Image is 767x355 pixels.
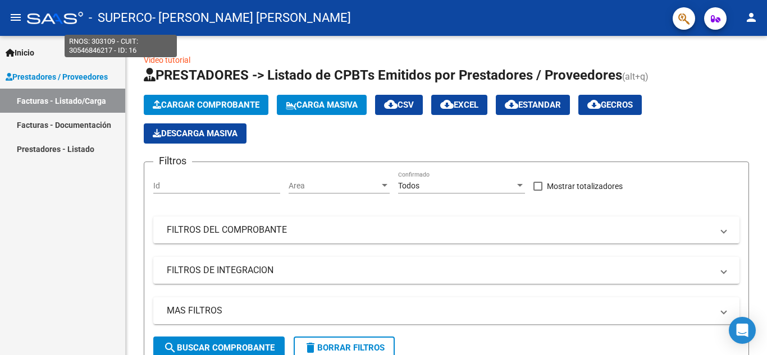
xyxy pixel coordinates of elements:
span: PRESTADORES -> Listado de CPBTs Emitidos por Prestadores / Proveedores [144,67,622,83]
mat-icon: delete [304,341,317,354]
mat-icon: cloud_download [505,98,518,111]
span: (alt+q) [622,71,649,82]
span: Gecros [587,100,633,110]
mat-expansion-panel-header: FILTROS DEL COMPROBANTE [153,216,739,243]
span: Area [289,181,380,191]
span: Todos [398,181,419,190]
span: - SUPERCO [89,6,152,30]
mat-icon: menu [9,11,22,24]
mat-icon: cloud_download [384,98,398,111]
mat-icon: person [745,11,758,24]
button: EXCEL [431,95,487,115]
span: Borrar Filtros [304,343,385,353]
mat-panel-title: FILTROS DE INTEGRACION [167,264,713,276]
app-download-masive: Descarga masiva de comprobantes (adjuntos) [144,123,246,144]
span: Mostrar totalizadores [547,179,623,193]
button: Cargar Comprobante [144,95,268,115]
mat-icon: cloud_download [587,98,601,111]
button: Estandar [496,95,570,115]
button: Descarga Masiva [144,123,246,144]
a: Video tutorial [144,56,190,64]
span: Descarga Masiva [153,128,238,139]
mat-expansion-panel-header: FILTROS DE INTEGRACION [153,257,739,284]
mat-panel-title: FILTROS DEL COMPROBANTE [167,224,713,236]
span: Prestadores / Proveedores [6,71,108,83]
button: CSV [375,95,423,115]
span: Buscar Comprobante [163,343,275,353]
span: Estandar [505,100,561,110]
span: EXCEL [440,100,478,110]
span: Carga Masiva [286,100,358,110]
div: Open Intercom Messenger [729,317,756,344]
span: Cargar Comprobante [153,100,259,110]
span: CSV [384,100,414,110]
mat-expansion-panel-header: MAS FILTROS [153,297,739,324]
button: Gecros [578,95,642,115]
h3: Filtros [153,153,192,169]
span: Inicio [6,47,34,59]
button: Carga Masiva [277,95,367,115]
mat-panel-title: MAS FILTROS [167,305,713,317]
span: - [PERSON_NAME] [PERSON_NAME] [152,6,351,30]
mat-icon: cloud_download [440,98,454,111]
mat-icon: search [163,341,177,354]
